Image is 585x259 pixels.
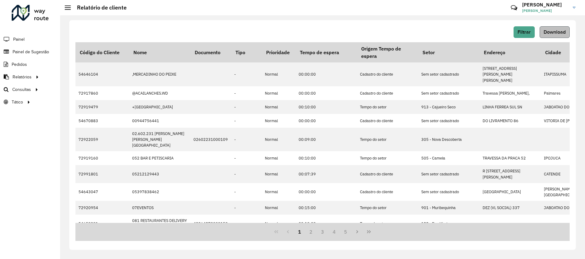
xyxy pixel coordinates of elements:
td: Normal [262,183,296,201]
td: 02602231000109 [190,128,231,152]
td: - [231,201,262,215]
span: Pedidos [12,61,27,68]
td: 00:10:00 [296,100,357,114]
td: 122 - Boa Viagem [418,215,480,232]
button: Download [540,26,570,38]
td: 72922059 [75,128,129,152]
th: Prioridade [262,42,296,62]
th: Código do Cliente [75,42,129,62]
td: Tempo do setor [357,215,418,232]
td: TRAVESSA DA PRACA 52 [480,151,541,165]
td: Normal [262,62,296,86]
h3: [PERSON_NAME] [522,2,568,8]
td: Cadastro do cliente [357,114,418,128]
td: +[GEOGRAPHIC_DATA] [129,100,190,114]
td: 72991801 [75,165,129,183]
button: 4 [328,226,340,238]
td: 54650381 [75,215,129,232]
td: 54643047 [75,183,129,201]
td: Normal [262,165,296,183]
td: LINHA FERREA SUL SN [480,100,541,114]
td: 07EVENTOS [129,201,190,215]
td: Normal [262,86,296,100]
td: - [231,151,262,165]
td: DO LIVRAMENTO 86 [480,114,541,128]
td: - [231,86,262,100]
span: Painel de Sugestão [13,49,49,55]
td: Tempo do setor [357,100,418,114]
td: 00:10:00 [296,151,357,165]
span: Download [544,29,566,35]
button: 5 [340,226,352,238]
td: 72919479 [75,100,129,114]
td: 02.602.231 [PERSON_NAME] [PERSON_NAME][GEOGRAPHIC_DATA] [129,128,190,152]
td: 72917860 [75,86,129,100]
td: Tempo do setor [357,151,418,165]
button: Next Page [351,226,363,238]
td: R [STREET_ADDRESS][PERSON_NAME] [480,165,541,183]
span: Tático [12,99,23,105]
button: 3 [317,226,328,238]
span: Consultas [12,86,31,93]
td: 00:00:00 [296,183,357,201]
td: 00:09:00 [296,128,357,152]
td: Sem setor cadastrado [418,62,480,86]
td: [GEOGRAPHIC_DATA] [480,183,541,201]
td: ,MERCADINHO DO PEIXE [129,62,190,86]
td: 05397838462 [129,183,190,201]
td: - [231,215,262,232]
span: Relatórios [13,74,32,80]
td: Normal [262,215,296,232]
td: 305 - Nova Descoberta [418,128,480,152]
th: Setor [418,42,480,62]
span: Painel [13,36,25,43]
td: Normal [262,100,296,114]
td: 54670883 [75,114,129,128]
th: Nome [129,42,190,62]
td: [STREET_ADDRESS][PERSON_NAME][PERSON_NAME] [480,62,541,86]
td: 00:15:00 [296,201,357,215]
td: 00:00:00 [296,114,357,128]
td: Sem setor cadastrado [418,86,480,100]
td: 00:00:00 [296,62,357,86]
td: Cadastro do cliente [357,165,418,183]
td: Normal [262,201,296,215]
th: Origem Tempo de espera [357,42,418,62]
td: - [231,165,262,183]
span: [PERSON_NAME] [522,8,568,13]
td: - [231,183,262,201]
td: DEZ (VL SOCIAL) 337 [480,201,541,215]
td: 081 RESTAURANTES DELIVERY LTDA [129,215,190,232]
th: Tempo de espera [296,42,357,62]
td: 913 - Cajueiro Seco [418,100,480,114]
td: 00:00:00 [296,86,357,100]
td: Normal [262,151,296,165]
td: - [231,114,262,128]
td: Tempo do setor [357,128,418,152]
td: 901 - Muribequinha [418,201,480,215]
td: 00944756441 [129,114,190,128]
td: 43364278000150 [190,215,231,232]
td: 72920954 [75,201,129,215]
button: 2 [305,226,317,238]
td: 052 BAR E PETISCARIA [129,151,190,165]
td: @ACAILANCHES.WD [129,86,190,100]
span: Filtrar [518,29,531,35]
th: Documento [190,42,231,62]
td: Cadastro do cliente [357,183,418,201]
td: - [231,128,262,152]
td: Travessa [PERSON_NAME], [480,86,541,100]
td: 05212129443 [129,165,190,183]
td: Sem setor cadastrado [418,183,480,201]
td: 72919160 [75,151,129,165]
td: Normal [262,128,296,152]
h2: Relatório de cliente [71,4,127,11]
td: Normal [262,114,296,128]
th: Endereço [480,42,541,62]
td: Sem setor cadastrado [418,165,480,183]
td: Sem setor cadastrado [418,114,480,128]
button: Last Page [363,226,375,238]
td: Cadastro do cliente [357,62,418,86]
button: Filtrar [514,26,535,38]
td: 00:10:00 [296,215,357,232]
